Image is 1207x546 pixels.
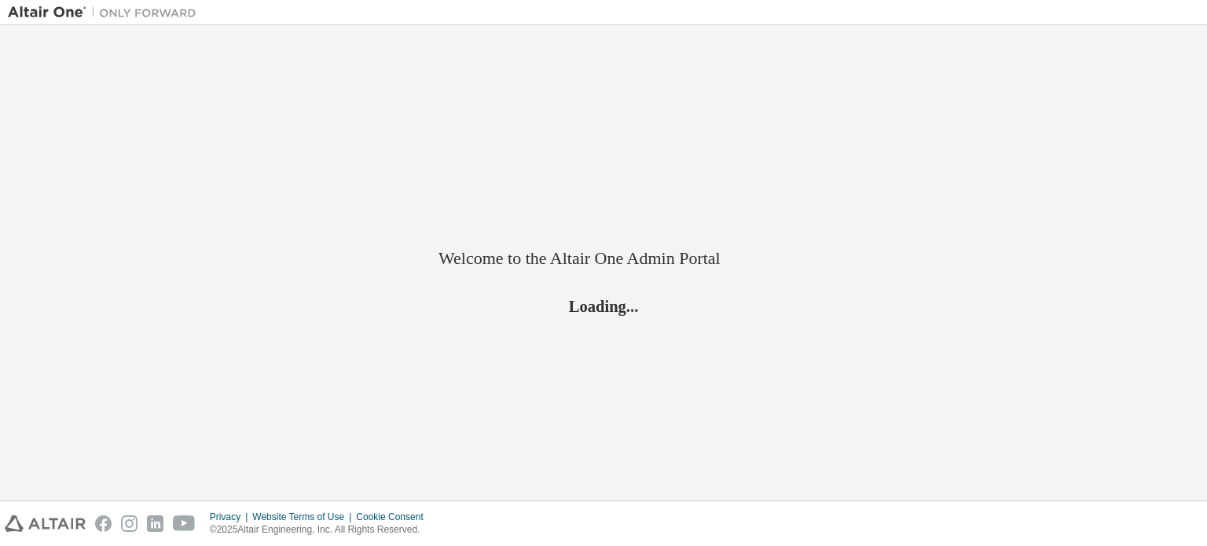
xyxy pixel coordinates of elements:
img: facebook.svg [95,515,112,532]
img: youtube.svg [173,515,196,532]
img: instagram.svg [121,515,138,532]
p: © 2025 Altair Engineering, Inc. All Rights Reserved. [210,523,433,537]
h2: Welcome to the Altair One Admin Portal [438,247,769,269]
h2: Loading... [438,295,769,316]
div: Privacy [210,511,252,523]
img: altair_logo.svg [5,515,86,532]
img: linkedin.svg [147,515,163,532]
img: Altair One [8,5,204,20]
div: Website Terms of Use [252,511,356,523]
div: Cookie Consent [356,511,432,523]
